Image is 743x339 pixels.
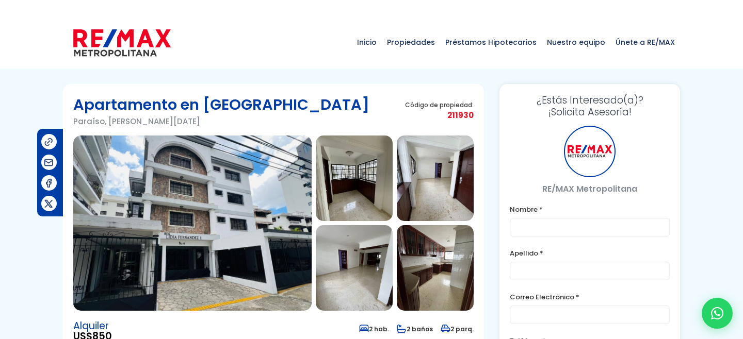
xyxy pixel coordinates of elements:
[441,325,474,333] span: 2 parq.
[440,16,542,68] a: Préstamos Hipotecarios
[73,16,171,68] a: RE/MAX Metropolitana
[73,27,171,58] img: remax-metropolitana-logo
[43,198,54,209] img: Compartir
[510,94,670,118] h3: ¡Solicita Asesoría!
[610,16,680,68] a: Únete a RE/MAX
[542,27,610,58] span: Nuestro equipo
[43,137,54,147] img: Compartir
[510,247,670,260] label: Apellido *
[397,325,433,333] span: 2 baños
[510,94,670,106] span: ¿Estás Interesado(a)?
[405,101,474,109] span: Código de propiedad:
[405,109,474,122] span: 211930
[510,291,670,303] label: Correo Electrónico *
[352,16,382,68] a: Inicio
[382,16,440,68] a: Propiedades
[510,182,670,195] p: RE/MAX Metropolitana
[397,225,474,311] img: Apartamento en Paraíso
[359,325,389,333] span: 2 hab.
[73,115,369,128] p: Paraíso, [PERSON_NAME][DATE]
[73,321,112,331] span: Alquiler
[382,27,440,58] span: Propiedades
[43,157,54,168] img: Compartir
[73,94,369,115] h1: Apartamento en [GEOGRAPHIC_DATA]
[316,225,393,311] img: Apartamento en Paraíso
[440,27,542,58] span: Préstamos Hipotecarios
[542,16,610,68] a: Nuestro equipo
[564,126,616,177] div: RE/MAX Metropolitana
[510,203,670,216] label: Nombre *
[610,27,680,58] span: Únete a RE/MAX
[352,27,382,58] span: Inicio
[73,135,312,311] img: Apartamento en Paraíso
[316,135,393,221] img: Apartamento en Paraíso
[397,135,474,221] img: Apartamento en Paraíso
[43,178,54,189] img: Compartir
